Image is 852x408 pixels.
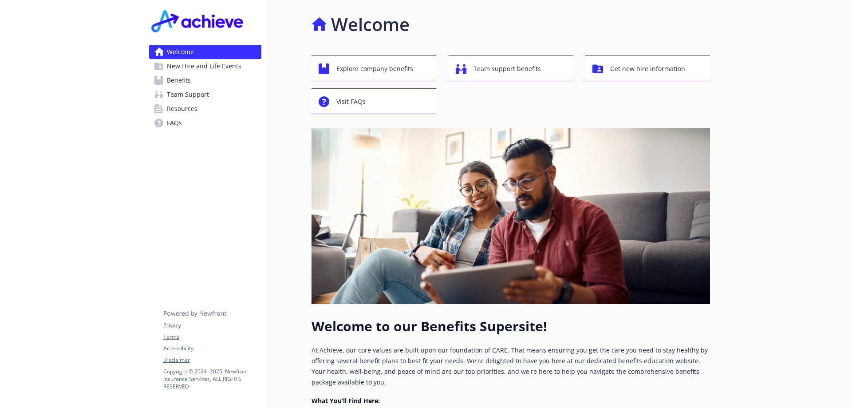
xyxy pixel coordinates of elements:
span: Explore company benefits [336,60,413,77]
span: Get new hire information [610,60,685,77]
button: Team support benefits [449,55,573,81]
span: FAQs [167,116,182,130]
img: overview page banner [312,128,710,304]
a: New Hire and Life Events [149,59,261,73]
h1: Welcome to our Benefits Supersite! [312,318,710,334]
span: New Hire and Life Events [167,59,241,73]
a: FAQs [149,116,261,130]
a: Resources [149,102,261,116]
a: Benefits [149,73,261,87]
a: Terms [163,333,261,341]
button: Visit FAQs [312,88,436,114]
a: Privacy [163,321,261,329]
strong: What You’ll Find Here: [312,396,380,405]
span: Benefits [167,73,191,87]
span: Visit FAQs [336,93,366,110]
a: Team Support [149,87,261,102]
a: Welcome [149,45,261,59]
span: Resources [167,102,197,116]
span: Team support benefits [473,60,541,77]
a: Accessibility [163,345,261,353]
p: Copyright © 2024 - 2025 , Newfront Insurance Services, ALL RIGHTS RESERVED [163,368,261,390]
span: Team Support [167,87,209,102]
h1: Welcome [331,11,410,38]
button: Explore company benefits [312,55,436,81]
button: Get new hire information [585,55,710,81]
p: At Achieve, our core values are built upon our foundation of CARE. That means ensuring you get th... [312,345,710,388]
span: Welcome [167,45,194,59]
a: Disclaimer [163,356,261,364]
